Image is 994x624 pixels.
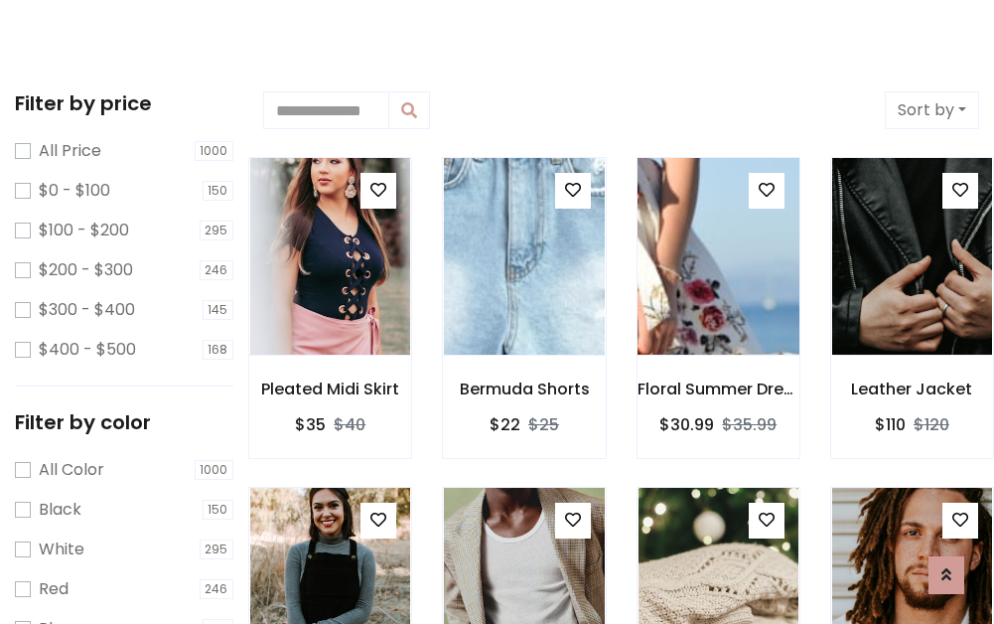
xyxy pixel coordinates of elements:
del: $35.99 [722,413,777,436]
span: 295 [200,540,234,559]
span: 150 [203,500,234,520]
label: $300 - $400 [39,298,135,322]
label: $100 - $200 [39,219,129,242]
label: $400 - $500 [39,338,136,362]
del: $40 [334,413,365,436]
del: $25 [528,413,559,436]
label: Black [39,498,81,522]
span: 145 [203,300,234,320]
span: 1000 [195,141,234,161]
button: Sort by [885,91,979,129]
h6: Bermuda Shorts [443,380,605,398]
span: 1000 [195,460,234,480]
label: $0 - $100 [39,179,110,203]
h6: Pleated Midi Skirt [249,380,411,398]
h6: $22 [490,415,520,434]
h6: Floral Summer Dress [638,380,799,398]
label: Red [39,577,69,601]
h6: $30.99 [659,415,714,434]
span: 150 [203,181,234,201]
label: All Color [39,458,104,482]
h5: Filter by color [15,410,233,434]
h6: $35 [295,415,326,434]
h5: Filter by price [15,91,233,115]
h6: $110 [875,415,906,434]
span: 246 [200,260,234,280]
span: 246 [200,579,234,599]
del: $120 [914,413,949,436]
label: $200 - $300 [39,258,133,282]
span: 295 [200,221,234,240]
h6: Leather Jacket [831,380,993,398]
span: 168 [203,340,234,360]
label: All Price [39,139,101,163]
label: White [39,538,84,561]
